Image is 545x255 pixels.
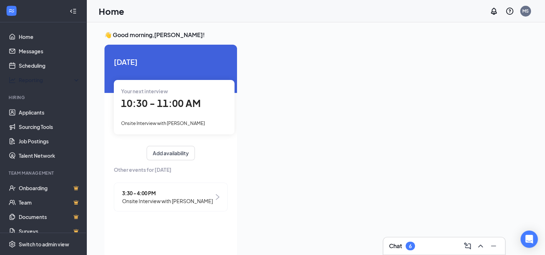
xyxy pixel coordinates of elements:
[19,181,80,195] a: OnboardingCrown
[19,224,80,238] a: SurveysCrown
[522,8,529,14] div: MS
[9,94,79,100] div: Hiring
[104,31,527,39] h3: 👋 Good morning, [PERSON_NAME] !
[121,97,201,109] span: 10:30 - 11:00 AM
[8,7,15,14] svg: WorkstreamLogo
[122,189,213,197] span: 3:30 - 4:00 PM
[505,7,514,15] svg: QuestionInfo
[19,44,80,58] a: Messages
[19,241,69,248] div: Switch to admin view
[475,240,486,252] button: ChevronUp
[9,76,16,84] svg: Analysis
[19,58,80,73] a: Scheduling
[19,76,81,84] div: Reporting
[490,7,498,15] svg: Notifications
[114,56,228,67] span: [DATE]
[462,240,473,252] button: ComposeMessage
[488,240,499,252] button: Minimize
[121,120,205,126] span: Onsite Interview with [PERSON_NAME]
[121,88,168,94] span: Your next interview
[19,30,80,44] a: Home
[122,197,213,205] span: Onsite Interview with [PERSON_NAME]
[114,166,228,174] span: Other events for [DATE]
[19,105,80,120] a: Applicants
[389,242,402,250] h3: Chat
[409,243,412,249] div: 6
[9,241,16,248] svg: Settings
[489,242,498,250] svg: Minimize
[19,120,80,134] a: Sourcing Tools
[521,231,538,248] div: Open Intercom Messenger
[19,134,80,148] a: Job Postings
[19,195,80,210] a: TeamCrown
[70,8,77,15] svg: Collapse
[476,242,485,250] svg: ChevronUp
[19,210,80,224] a: DocumentsCrown
[19,148,80,163] a: Talent Network
[9,170,79,176] div: Team Management
[463,242,472,250] svg: ComposeMessage
[147,146,195,160] button: Add availability
[99,5,124,17] h1: Home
